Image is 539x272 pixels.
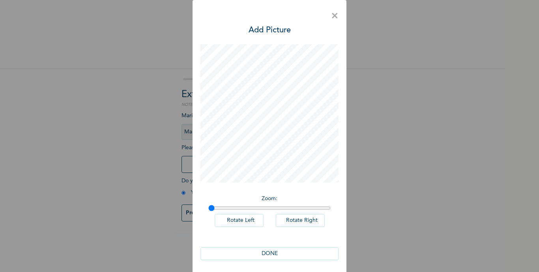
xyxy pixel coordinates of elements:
button: Rotate Right [276,214,325,227]
span: × [331,8,339,24]
button: DONE [200,247,339,260]
p: Zoom : [208,195,331,203]
button: Rotate Left [215,214,264,227]
span: Please add a recent Passport Photograph [182,145,324,177]
h3: Add Picture [249,24,291,36]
